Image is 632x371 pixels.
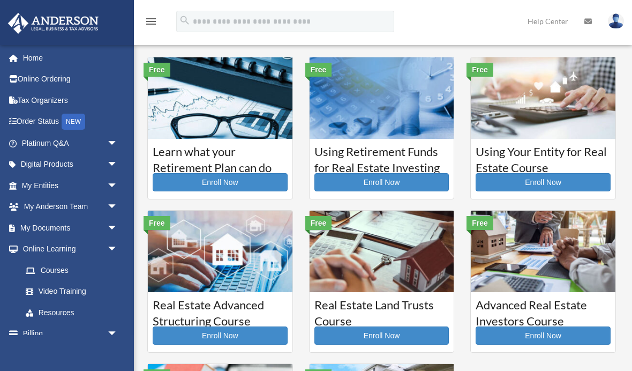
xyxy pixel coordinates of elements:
[15,259,129,281] a: Courses
[467,216,493,230] div: Free
[7,239,134,260] a: Online Learningarrow_drop_down
[314,144,449,170] h3: Using Retirement Funds for Real Estate Investing Course
[7,111,134,133] a: Order StatusNEW
[7,217,134,239] a: My Documentsarrow_drop_down
[7,90,134,111] a: Tax Organizers
[62,114,85,130] div: NEW
[7,323,134,345] a: Billingarrow_drop_down
[314,173,449,191] a: Enroll Now
[107,154,129,176] span: arrow_drop_down
[15,302,134,323] a: Resources
[107,217,129,239] span: arrow_drop_down
[7,47,134,69] a: Home
[145,19,157,28] a: menu
[179,14,191,26] i: search
[7,175,134,196] a: My Entitiesarrow_drop_down
[144,63,170,77] div: Free
[153,173,288,191] a: Enroll Now
[305,63,332,77] div: Free
[476,173,611,191] a: Enroll Now
[107,323,129,345] span: arrow_drop_down
[107,132,129,154] span: arrow_drop_down
[144,216,170,230] div: Free
[107,239,129,261] span: arrow_drop_down
[7,154,134,175] a: Digital Productsarrow_drop_down
[314,327,449,345] a: Enroll Now
[107,196,129,218] span: arrow_drop_down
[608,13,624,29] img: User Pic
[145,15,157,28] i: menu
[7,132,134,154] a: Platinum Q&Aarrow_drop_down
[476,297,611,324] h3: Advanced Real Estate Investors Course
[7,69,134,90] a: Online Ordering
[153,327,288,345] a: Enroll Now
[476,327,611,345] a: Enroll Now
[15,281,134,302] a: Video Training
[305,216,332,230] div: Free
[153,144,288,170] h3: Learn what your Retirement Plan can do for you
[7,196,134,218] a: My Anderson Teamarrow_drop_down
[476,144,611,170] h3: Using Your Entity for Real Estate Course
[153,297,288,324] h3: Real Estate Advanced Structuring Course
[467,63,493,77] div: Free
[314,297,449,324] h3: Real Estate Land Trusts Course
[5,13,102,34] img: Anderson Advisors Platinum Portal
[107,175,129,197] span: arrow_drop_down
